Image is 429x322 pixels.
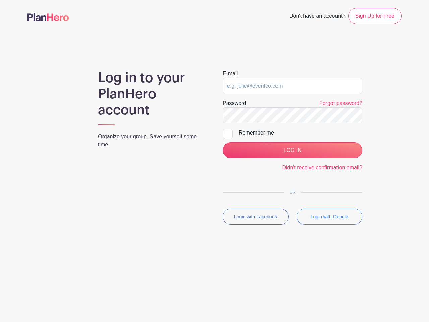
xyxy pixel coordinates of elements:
span: Don't have an account? [289,9,346,24]
img: logo-507f7623f17ff9eddc593b1ce0a138ce2505c220e1c5a4e2b4648c50719b7d32.svg [27,13,69,21]
button: Login with Google [297,209,363,225]
small: Login with Google [311,214,348,219]
label: Password [223,99,246,107]
a: Sign Up for Free [348,8,402,24]
div: Remember me [239,129,362,137]
h1: Log in to your PlanHero account [98,70,206,118]
p: Organize your group. Save yourself some time. [98,132,206,149]
input: LOG IN [223,142,362,158]
label: E-mail [223,70,238,78]
a: Forgot password? [319,100,362,106]
small: Login with Facebook [234,214,277,219]
a: Didn't receive confirmation email? [282,165,362,170]
span: OR [284,190,301,195]
input: e.g. julie@eventco.com [223,78,362,94]
button: Login with Facebook [223,209,289,225]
